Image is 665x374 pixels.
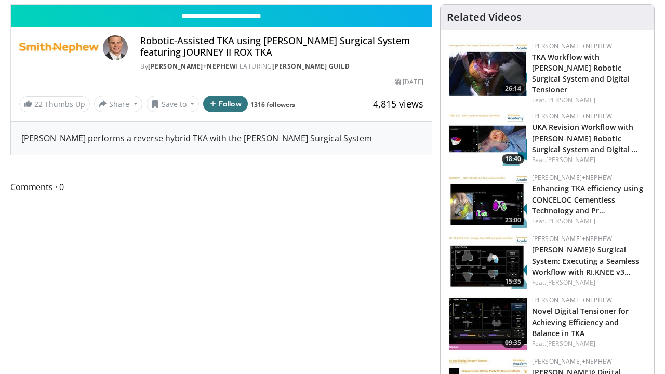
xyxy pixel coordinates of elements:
[250,100,295,109] a: 1316 followers
[532,217,646,226] div: Feat.
[502,84,524,94] span: 26:14
[449,42,527,96] a: 26:14
[34,99,43,109] span: 22
[449,234,527,289] a: 15:35
[532,112,612,121] a: [PERSON_NAME]+Nephew
[10,180,432,194] span: Comments 0
[19,96,90,112] a: 22 Thumbs Up
[203,96,248,112] button: Follow
[447,11,522,23] h4: Related Videos
[19,35,99,60] img: Smith+Nephew
[449,234,527,289] img: 50c97ff3-26b0-43aa-adeb-5f1249a916fc.150x105_q85_crop-smart_upscale.jpg
[532,234,612,243] a: [PERSON_NAME]+Nephew
[532,296,612,304] a: [PERSON_NAME]+Nephew
[140,35,423,58] h4: Robotic-Assisted TKA using [PERSON_NAME] Surgical System featuring JOURNEY II ROX TKA
[502,338,524,348] span: 09:35
[148,62,236,71] a: [PERSON_NAME]+Nephew
[449,112,527,166] img: 02205603-5ba6-4c11-9b25-5721b1ef82fa.150x105_q85_crop-smart_upscale.jpg
[140,62,423,71] div: By FEATURING
[11,122,432,155] div: [PERSON_NAME] performs a reverse hybrid TKA with the [PERSON_NAME] Surgical System
[272,62,350,71] a: [PERSON_NAME] Guild
[532,183,643,215] a: Enhancing TKA efficiency using CONCELOC Cementless Technology and Pr…
[532,245,640,276] a: [PERSON_NAME]◊ Surgical System: Executing a Seamless Workflow with RI.KNEE v3…
[395,77,423,87] div: [DATE]
[532,339,646,349] div: Feat.
[449,296,527,350] a: 09:35
[532,122,639,154] a: UKA Revision Workflow with [PERSON_NAME] Robotic Surgical System and Digital …
[449,296,527,350] img: 6906a9b6-27f2-4396-b1b2-551f54defe1e.150x105_q85_crop-smart_upscale.jpg
[546,155,595,164] a: [PERSON_NAME]
[449,173,527,228] a: 23:00
[532,96,646,105] div: Feat.
[532,306,629,338] a: Novel Digital Tensioner for Achieving Efficiency and Balance in TKA
[546,278,595,287] a: [PERSON_NAME]
[546,217,595,225] a: [PERSON_NAME]
[532,357,612,366] a: [PERSON_NAME]+Nephew
[502,216,524,225] span: 23:00
[449,173,527,228] img: cad15a82-7a4e-4d99-8f10-ac9ee335d8e8.150x105_q85_crop-smart_upscale.jpg
[532,173,612,182] a: [PERSON_NAME]+Nephew
[94,96,142,112] button: Share
[449,112,527,166] a: 18:40
[532,52,630,95] a: TKA Workflow with [PERSON_NAME] Robotic Surgical System and Digital Tensioner
[373,98,423,110] span: 4,815 views
[532,278,646,287] div: Feat.
[502,277,524,286] span: 15:35
[546,96,595,104] a: [PERSON_NAME]
[449,42,527,96] img: a66a0e72-84e9-4e46-8aab-74d70f528821.150x105_q85_crop-smart_upscale.jpg
[147,96,199,112] button: Save to
[546,339,595,348] a: [PERSON_NAME]
[103,35,128,60] img: Avatar
[532,155,646,165] div: Feat.
[502,154,524,164] span: 18:40
[532,42,612,50] a: [PERSON_NAME]+Nephew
